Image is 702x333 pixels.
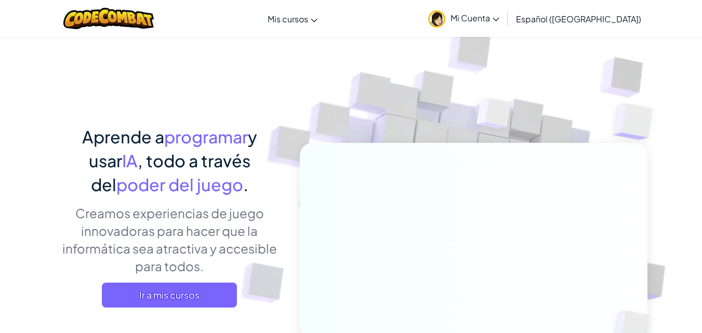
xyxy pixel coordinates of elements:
font: , todo a través del [91,150,250,195]
font: programar [164,126,248,147]
img: Logotipo de CodeCombat [63,8,154,29]
font: poder del juego [116,174,243,195]
font: Aprende a [82,126,164,147]
font: Ir a mis cursos [139,289,200,301]
a: Mis cursos [262,5,323,33]
img: avatar [428,10,445,28]
font: Mis cursos [268,14,308,24]
img: Cubos superpuestos [592,78,682,166]
a: Mi Cuenta [423,2,505,35]
font: Español ([GEOGRAPHIC_DATA]) [516,14,641,24]
img: Cubos superpuestos [457,77,532,155]
font: Mi Cuenta [451,12,490,23]
a: Español ([GEOGRAPHIC_DATA]) [511,5,646,33]
a: Ir a mis cursos [102,283,237,308]
font: IA [122,150,138,171]
font: Creamos experiencias de juego innovadoras para hacer que la informática sea atractiva y accesible... [62,205,277,274]
font: . [243,174,248,195]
